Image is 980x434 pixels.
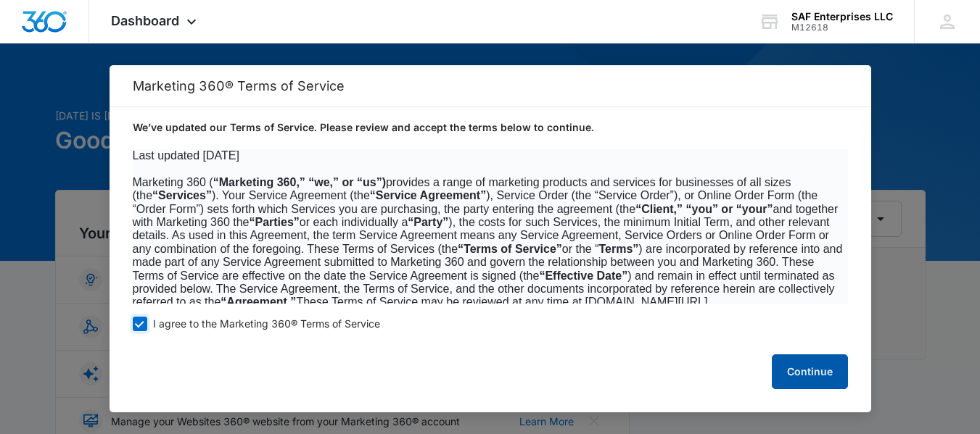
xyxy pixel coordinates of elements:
[791,22,893,33] div: account id
[153,317,380,331] span: I agree to the Marketing 360® Terms of Service
[370,189,486,201] b: “Service Agreement”
[458,243,562,255] b: “Terms of Service”
[635,203,773,215] b: “Client,” “you” or “your”
[772,354,848,389] button: Continue
[408,216,448,228] b: “Party”
[133,78,848,93] h2: Marketing 360® Terms of Service
[133,120,848,135] p: We’ve updated our Terms of Service. Please review and accept the terms below to continue.
[539,270,627,282] b: “Effective Date”
[221,296,296,308] b: “Agreement.”
[111,13,179,28] span: Dashboard
[133,176,843,309] span: Marketing 360 ( provides a range of marketing products and services for businesses of all sizes (...
[791,11,893,22] div: account name
[599,243,639,255] b: Terms”
[133,149,239,162] span: Last updated [DATE]
[213,176,386,188] b: “Marketing 360,” “we,” or “us”)
[249,216,299,228] b: “Parties”
[152,189,212,201] b: “Services”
